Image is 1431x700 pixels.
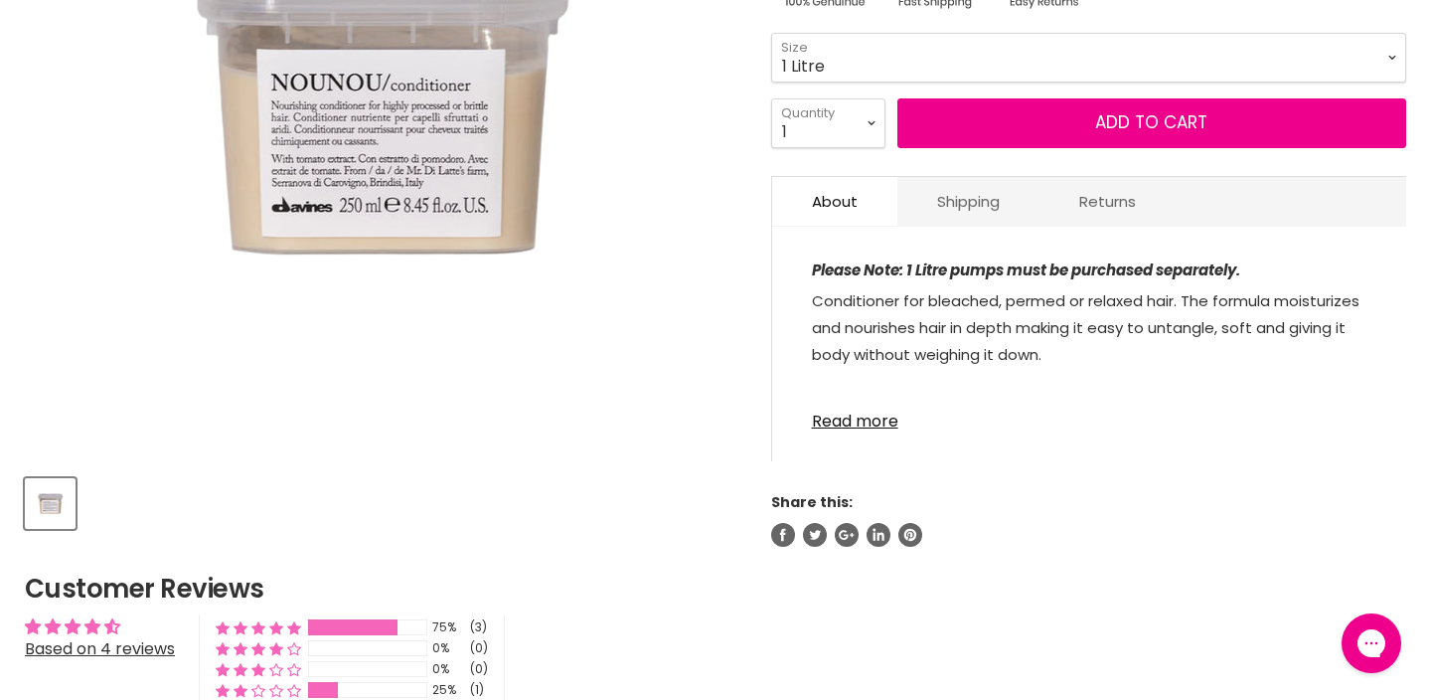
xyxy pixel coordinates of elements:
[25,615,175,638] div: Average rating is 4.25 stars
[25,478,76,529] button: Davines Nounou Conditioner
[1095,110,1207,134] span: Add to cart
[470,619,487,636] div: (3)
[771,98,885,148] select: Quantity
[1332,607,1411,680] iframe: Gorgias live chat messenger
[1039,177,1176,226] a: Returns
[812,260,1240,280] strong: Please Note: 1 Litre pumps must be purchased separately.
[25,637,175,660] a: Based on 4 reviews
[771,492,853,512] span: Share this:
[216,619,301,636] div: 75% (3) reviews with 5 star rating
[470,682,484,699] div: (1)
[432,682,464,699] div: 25%
[772,177,897,226] a: About
[216,682,301,699] div: 25% (1) reviews with 2 star rating
[771,493,1406,547] aside: Share this:
[27,480,74,527] img: Davines Nounou Conditioner
[897,98,1406,148] button: Add to cart
[812,401,1366,431] a: Read more
[22,472,739,529] div: Product thumbnails
[812,287,1366,426] p: Available in 75ml, 250ml and 1 Litre.
[897,177,1039,226] a: Shipping
[25,571,1406,607] h2: Customer Reviews
[812,290,1359,365] span: Conditioner for bleached, permed or relaxed hair. The formula moisturizes and nourishes hair in d...
[432,619,464,636] div: 75%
